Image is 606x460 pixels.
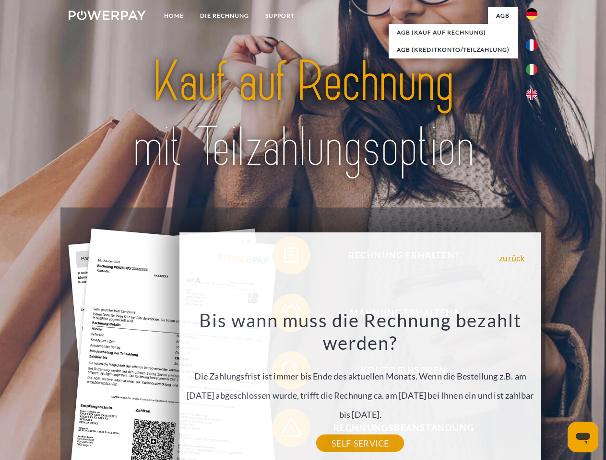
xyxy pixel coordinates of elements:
[499,253,524,262] a: zurück
[526,89,537,100] img: en
[185,309,535,443] div: Die Zahlungsfrist ist immer bis Ende des aktuellen Monats. Wenn die Bestellung z.B. am [DATE] abg...
[526,39,537,51] img: fr
[316,435,404,452] a: SELF-SERVICE
[389,24,518,41] a: AGB (Kauf auf Rechnung)
[92,46,514,184] img: title-powerpay_de.svg
[526,64,537,75] img: it
[192,7,257,24] a: DIE RECHNUNG
[389,41,518,58] a: AGB (Kreditkonto/Teilzahlung)
[568,422,598,452] iframe: Schaltfläche zum Öffnen des Messaging-Fensters
[185,309,535,355] h3: Bis wann muss die Rechnung bezahlt werden?
[488,7,518,24] a: agb
[526,8,537,20] img: de
[257,7,303,24] a: SUPPORT
[156,7,192,24] a: Home
[69,11,146,20] img: logo-powerpay-white.svg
